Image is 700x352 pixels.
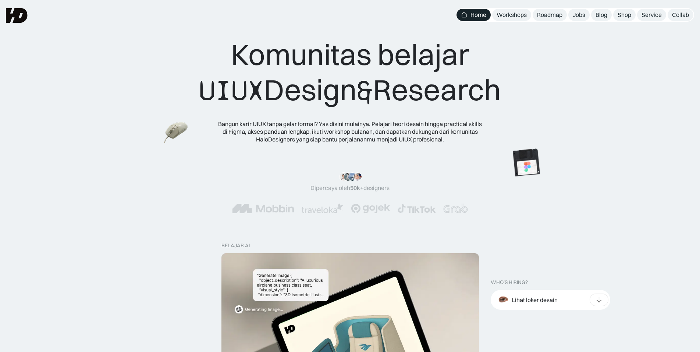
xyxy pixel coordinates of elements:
[668,9,693,21] a: Collab
[637,9,666,21] a: Service
[221,243,250,249] div: belajar ai
[512,296,558,304] div: Lihat loker desain
[618,11,631,19] div: Shop
[199,37,501,108] div: Komunitas belajar Design Research
[456,9,491,21] a: Home
[199,73,264,108] span: UIUX
[350,184,363,191] span: 50k+
[537,11,562,19] div: Roadmap
[591,9,612,21] a: Blog
[613,9,636,21] a: Shop
[357,73,373,108] span: &
[497,11,527,19] div: Workshops
[596,11,607,19] div: Blog
[672,11,689,19] div: Collab
[470,11,486,19] div: Home
[568,9,590,21] a: Jobs
[642,11,662,19] div: Service
[218,120,483,143] div: Bangun karir UIUX tanpa gelar formal? Yas disini mulainya. Pelajari teori desain hingga practical...
[491,279,528,285] div: WHO’S HIRING?
[310,184,390,192] div: Dipercaya oleh designers
[492,9,531,21] a: Workshops
[533,9,567,21] a: Roadmap
[573,11,585,19] div: Jobs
